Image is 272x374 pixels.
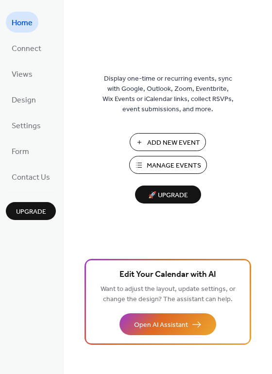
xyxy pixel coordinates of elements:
[147,138,200,148] span: Add New Event
[12,170,50,185] span: Contact Us
[119,268,216,282] span: Edit Your Calendar with AI
[147,161,201,171] span: Manage Events
[6,37,47,58] a: Connect
[6,12,38,33] a: Home
[12,93,36,108] span: Design
[6,166,56,187] a: Contact Us
[6,115,47,136] a: Settings
[101,283,236,306] span: Want to adjust the layout, update settings, or change the design? The assistant can help.
[6,89,42,110] a: Design
[6,63,38,84] a: Views
[6,202,56,220] button: Upgrade
[12,16,33,31] span: Home
[6,140,35,161] a: Form
[119,313,216,335] button: Open AI Assistant
[129,156,207,174] button: Manage Events
[130,133,206,151] button: Add New Event
[135,186,201,204] button: 🚀 Upgrade
[12,119,41,134] span: Settings
[12,41,41,56] span: Connect
[102,74,234,115] span: Display one-time or recurring events, sync with Google, Outlook, Zoom, Eventbrite, Wix Events or ...
[12,144,29,159] span: Form
[134,320,188,330] span: Open AI Assistant
[16,207,46,217] span: Upgrade
[141,189,195,202] span: 🚀 Upgrade
[12,67,33,82] span: Views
